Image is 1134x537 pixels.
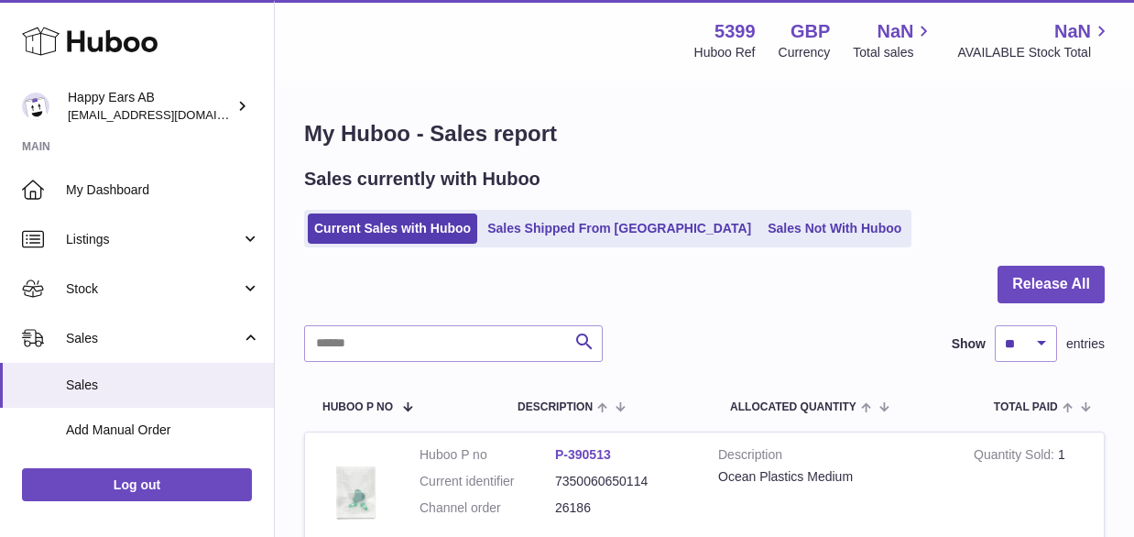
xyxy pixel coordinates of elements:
[68,107,269,122] span: [EMAIL_ADDRESS][DOMAIN_NAME]
[555,473,691,490] dd: 7350060650114
[730,401,856,413] span: ALLOCATED Quantity
[304,167,540,192] h2: Sales currently with Huboo
[555,499,691,517] dd: 26186
[481,214,758,244] a: Sales Shipped From [GEOGRAPHIC_DATA]
[308,214,477,244] a: Current Sales with Huboo
[974,447,1058,466] strong: Quantity Sold
[853,19,934,61] a: NaN Total sales
[998,266,1105,303] button: Release All
[694,44,756,61] div: Huboo Ref
[877,19,913,44] span: NaN
[304,119,1105,148] h1: My Huboo - Sales report
[420,473,555,490] dt: Current identifier
[952,335,986,353] label: Show
[420,499,555,517] dt: Channel order
[1066,335,1105,353] span: entries
[714,19,756,44] strong: 5399
[1054,19,1091,44] span: NaN
[68,89,233,124] div: Happy Ears AB
[22,468,252,501] a: Log out
[66,422,260,439] span: Add Manual Order
[718,446,946,468] strong: Description
[66,231,241,248] span: Listings
[66,280,241,298] span: Stock
[718,468,946,486] div: Ocean Plastics Medium
[22,93,49,120] img: 3pl@happyearsearplugs.com
[66,330,241,347] span: Sales
[853,44,934,61] span: Total sales
[957,44,1112,61] span: AVAILABLE Stock Total
[66,181,260,199] span: My Dashboard
[518,401,593,413] span: Description
[555,447,611,462] a: P-390513
[779,44,831,61] div: Currency
[994,401,1058,413] span: Total paid
[322,401,393,413] span: Huboo P no
[791,19,830,44] strong: GBP
[761,214,908,244] a: Sales Not With Huboo
[957,19,1112,61] a: NaN AVAILABLE Stock Total
[420,446,555,464] dt: Huboo P no
[66,377,260,394] span: Sales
